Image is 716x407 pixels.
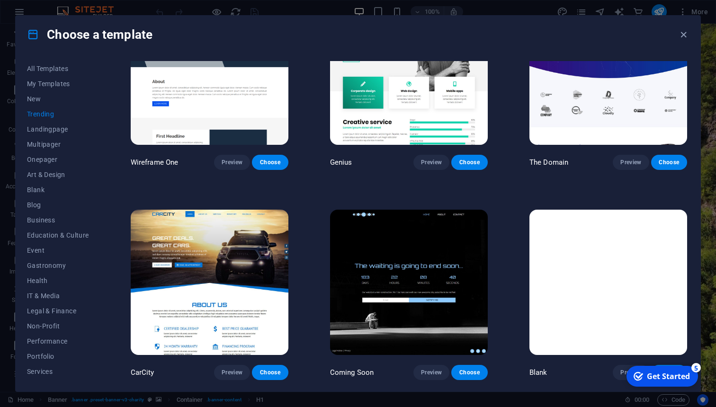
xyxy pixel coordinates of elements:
p: The Domain [529,158,568,167]
span: Preview [620,369,641,376]
span: Business [27,216,89,224]
span: Health [27,277,89,284]
p: CarCity [131,368,154,377]
button: Legal & Finance [27,303,89,319]
span: Choose [659,159,680,166]
button: IT & Media [27,288,89,303]
span: Education & Culture [27,231,89,239]
span: Preview [620,159,641,166]
span: My Templates [27,80,89,88]
button: New [27,91,89,106]
button: All Templates [27,61,89,76]
span: Preview [222,159,242,166]
p: Wireframe One [131,158,179,167]
button: Preview [613,365,649,380]
span: Services [27,368,89,375]
span: Choose [459,159,480,166]
button: Blog [27,197,89,212]
span: Non-Profit [27,322,89,330]
p: Coming Soon [330,368,374,377]
span: Choose [260,369,280,376]
button: Preview [413,155,449,170]
span: Landingpage [27,125,89,133]
span: All Templates [27,65,89,72]
span: Multipager [27,141,89,148]
button: Portfolio [27,349,89,364]
button: Performance [27,334,89,349]
button: Shop [27,379,89,394]
span: Preview [421,159,442,166]
div: Get Started [26,9,69,19]
button: Choose [651,155,687,170]
span: New [27,95,89,103]
button: Art & Design [27,167,89,182]
span: Preview [421,369,442,376]
button: Multipager [27,137,89,152]
span: Gastronomy [27,262,89,269]
span: Preview [222,369,242,376]
span: Choose [260,159,280,166]
button: Preview [613,155,649,170]
button: Choose [252,155,288,170]
button: Services [27,364,89,379]
button: Landingpage [27,122,89,137]
button: Choose [451,155,487,170]
span: Event [27,247,89,254]
button: Choose [451,365,487,380]
h4: Choose a template [27,27,152,42]
button: Blank [27,182,89,197]
span: Legal & Finance [27,307,89,315]
span: Trending [27,110,89,118]
p: Genius [330,158,352,167]
button: Preview [214,155,250,170]
button: Onepager [27,152,89,167]
button: Choose [252,365,288,380]
button: Trending [27,106,89,122]
button: Non-Profit [27,319,89,334]
span: Portfolio [27,353,89,360]
img: Coming Soon [330,210,488,355]
button: My Templates [27,76,89,91]
button: Preview [413,365,449,380]
button: Business [27,212,89,228]
button: Gastronomy [27,258,89,273]
button: Preview [214,365,250,380]
p: Blank [529,368,547,377]
img: Blank [529,210,687,355]
span: IT & Media [27,292,89,300]
div: Get Started 5 items remaining, 0% complete [5,4,77,25]
span: Blank [27,186,89,194]
button: Event [27,243,89,258]
button: Health [27,273,89,288]
span: Performance [27,337,89,345]
span: Blog [27,201,89,209]
button: Education & Culture [27,228,89,243]
img: CarCity [131,210,288,355]
span: Onepager [27,156,89,163]
span: Choose [459,369,480,376]
div: 5 [70,1,80,10]
span: Art & Design [27,171,89,178]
